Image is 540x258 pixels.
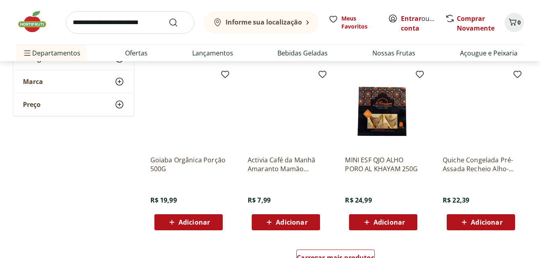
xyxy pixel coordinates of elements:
[401,14,445,33] a: Criar conta
[374,219,405,225] span: Adicionar
[372,48,415,58] a: Nossas Frutas
[345,196,372,205] span: R$ 24,99
[349,214,417,230] button: Adicionar
[125,48,148,58] a: Ofertas
[204,11,319,34] button: Informe sua localização
[66,11,194,34] input: search
[168,18,188,27] button: Submit Search
[192,48,233,58] a: Lançamentos
[13,93,134,116] button: Preço
[226,18,302,27] b: Informe sua localização
[23,43,32,63] button: Menu
[248,73,324,149] img: Activia Café da Manhã Amaranto Mamão Danone 170G
[248,156,324,173] a: Activia Café da Manhã Amaranto Mamão Danone 170G
[341,14,378,31] span: Meus Favoritos
[345,73,421,149] img: MINI ESF QJO ALHO PORO AL KHAYAM 250G
[471,219,502,225] span: Adicionar
[150,73,227,149] img: Goiaba Orgânica Porção 500G
[154,214,223,230] button: Adicionar
[252,214,320,230] button: Adicionar
[505,13,524,32] button: Carrinho
[443,196,469,205] span: R$ 22,39
[517,18,521,26] span: 0
[16,10,56,34] img: Hortifruti
[447,214,515,230] button: Adicionar
[179,219,210,225] span: Adicionar
[23,78,43,86] span: Marca
[150,196,177,205] span: R$ 19,99
[443,73,519,149] img: Quiche Congelada Pré-Assada Recheio Alho-Poró com Catupiry Original 200g
[23,43,80,63] span: Departamentos
[401,14,437,33] span: ou
[13,70,134,93] button: Marca
[23,100,41,109] span: Preço
[277,48,328,58] a: Bebidas Geladas
[401,14,421,23] a: Entrar
[276,219,307,225] span: Adicionar
[150,156,227,173] a: Goiaba Orgânica Porção 500G
[248,196,271,205] span: R$ 7,99
[457,14,495,33] a: Comprar Novamente
[460,48,517,58] a: Açougue e Peixaria
[443,156,519,173] a: Quiche Congelada Pré-Assada Recheio Alho-Poró com Catupiry Original 200g
[329,14,378,31] a: Meus Favoritos
[345,156,421,173] a: MINI ESF QJO ALHO PORO AL KHAYAM 250G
